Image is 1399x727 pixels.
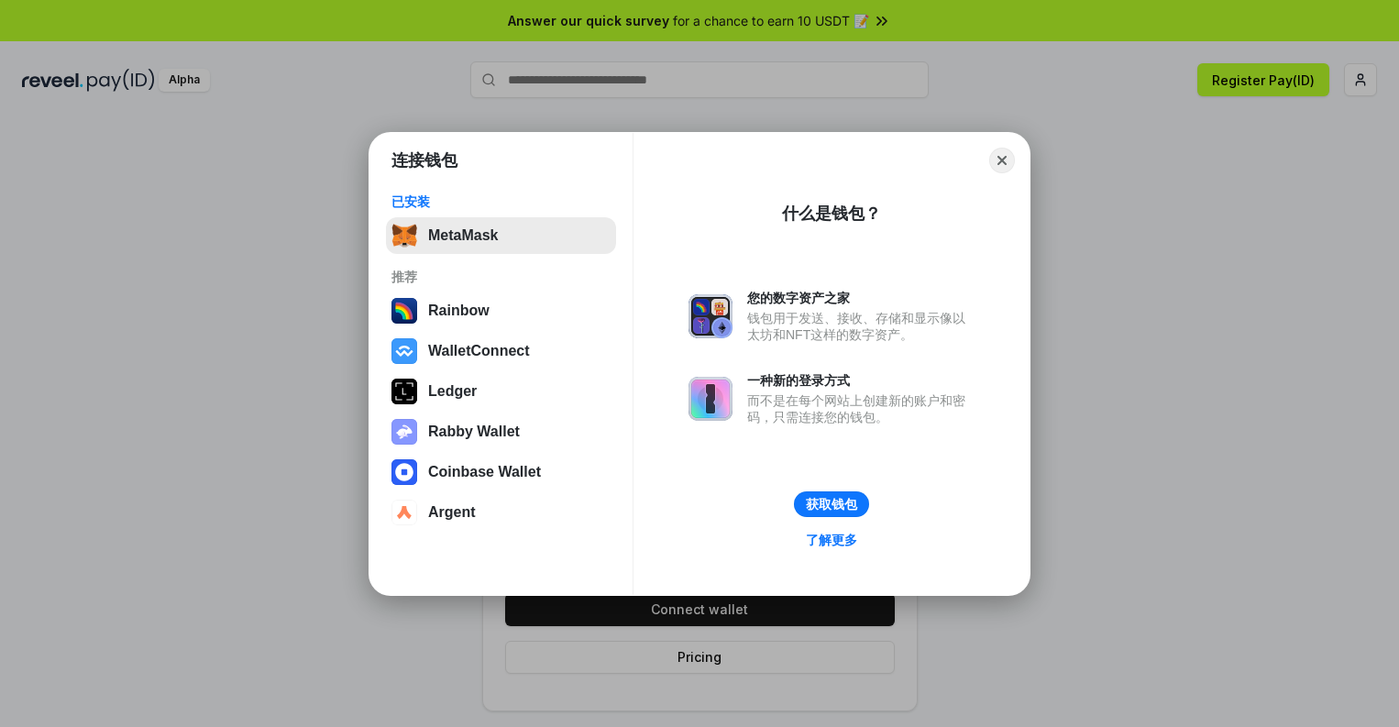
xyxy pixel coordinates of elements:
img: svg+xml,%3Csvg%20xmlns%3D%22http%3A%2F%2Fwww.w3.org%2F2000%2Fsvg%22%20width%3D%2228%22%20height%3... [391,379,417,404]
button: Coinbase Wallet [386,454,616,490]
button: Close [989,148,1015,173]
a: 了解更多 [795,528,868,552]
img: svg+xml,%3Csvg%20width%3D%22120%22%20height%3D%22120%22%20viewBox%3D%220%200%20120%20120%22%20fil... [391,298,417,324]
button: Rainbow [386,292,616,329]
img: svg+xml,%3Csvg%20width%3D%2228%22%20height%3D%2228%22%20viewBox%3D%220%200%2028%2028%22%20fill%3D... [391,459,417,485]
img: svg+xml,%3Csvg%20width%3D%2228%22%20height%3D%2228%22%20viewBox%3D%220%200%2028%2028%22%20fill%3D... [391,338,417,364]
img: svg+xml,%3Csvg%20fill%3D%22none%22%20height%3D%2233%22%20viewBox%3D%220%200%2035%2033%22%20width%... [391,223,417,248]
img: svg+xml,%3Csvg%20xmlns%3D%22http%3A%2F%2Fwww.w3.org%2F2000%2Fsvg%22%20fill%3D%22none%22%20viewBox... [391,419,417,445]
div: 而不是在每个网站上创建新的账户和密码，只需连接您的钱包。 [747,392,975,425]
button: WalletConnect [386,333,616,369]
div: 一种新的登录方式 [747,372,975,389]
button: Rabby Wallet [386,413,616,450]
button: 获取钱包 [794,491,869,517]
div: WalletConnect [428,343,530,359]
div: MetaMask [428,227,498,244]
button: Ledger [386,373,616,410]
div: 了解更多 [806,532,857,548]
div: 获取钱包 [806,496,857,512]
div: Rainbow [428,303,490,319]
img: svg+xml,%3Csvg%20xmlns%3D%22http%3A%2F%2Fwww.w3.org%2F2000%2Fsvg%22%20fill%3D%22none%22%20viewBox... [688,377,733,421]
button: MetaMask [386,217,616,254]
div: 已安装 [391,193,611,210]
div: 推荐 [391,269,611,285]
button: Argent [386,494,616,531]
img: svg+xml,%3Csvg%20width%3D%2228%22%20height%3D%2228%22%20viewBox%3D%220%200%2028%2028%22%20fill%3D... [391,500,417,525]
div: Argent [428,504,476,521]
div: Ledger [428,383,477,400]
div: Rabby Wallet [428,424,520,440]
div: 您的数字资产之家 [747,290,975,306]
div: 什么是钱包？ [782,203,881,225]
h1: 连接钱包 [391,149,457,171]
img: svg+xml,%3Csvg%20xmlns%3D%22http%3A%2F%2Fwww.w3.org%2F2000%2Fsvg%22%20fill%3D%22none%22%20viewBox... [688,294,733,338]
div: 钱包用于发送、接收、存储和显示像以太坊和NFT这样的数字资产。 [747,310,975,343]
div: Coinbase Wallet [428,464,541,480]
